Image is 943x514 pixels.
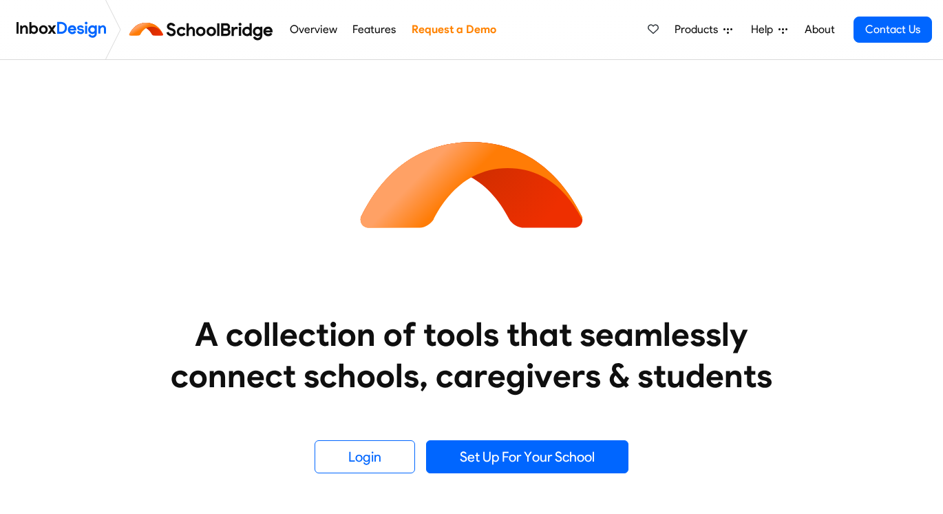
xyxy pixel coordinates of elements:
a: Features [349,16,400,43]
a: Contact Us [854,17,932,43]
a: Overview [286,16,341,43]
a: Products [669,16,738,43]
a: Help [745,16,793,43]
a: Request a Demo [407,16,500,43]
img: schoolbridge logo [127,13,282,46]
span: Products [675,21,723,38]
span: Help [751,21,778,38]
heading: A collection of tools that seamlessly connect schools, caregivers & students [145,313,798,396]
a: Login [315,440,415,473]
a: About [801,16,838,43]
a: Set Up For Your School [426,440,628,473]
img: icon_schoolbridge.svg [348,60,595,308]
